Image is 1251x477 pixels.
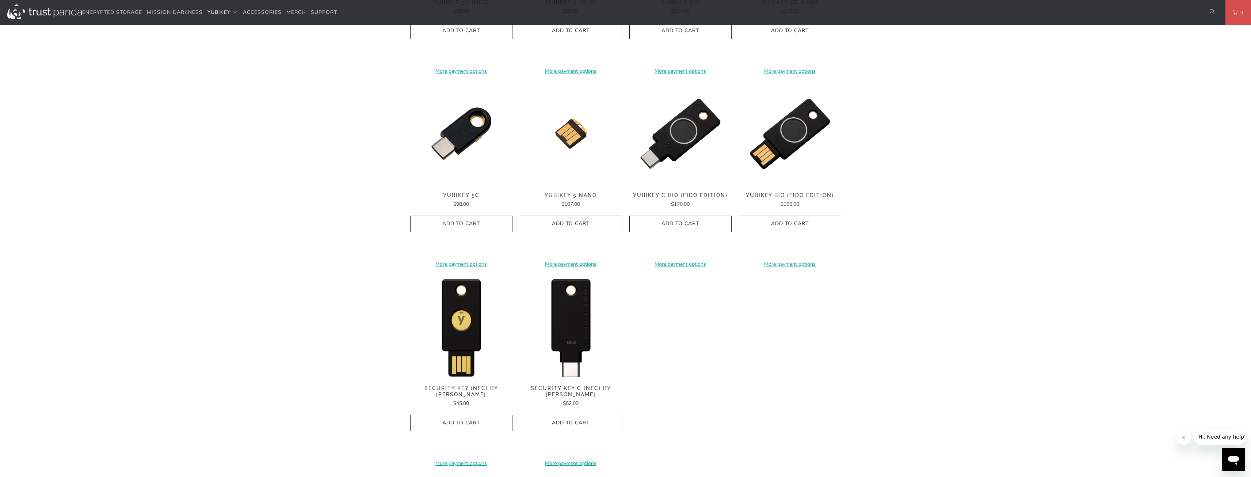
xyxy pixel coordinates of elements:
[520,192,622,208] a: YubiKey 5 Nano $107.00
[410,260,512,268] a: More payment options
[243,9,282,16] span: Accessories
[520,67,622,75] a: More payment options
[418,420,505,426] span: Add to Cart
[747,221,834,227] span: Add to Cart
[629,83,732,185] a: YubiKey C Bio (FIDO Edition) - Trust Panda YubiKey C Bio (FIDO Edition) - Trust Panda
[629,83,732,185] img: YubiKey C Bio (FIDO Edition) - Trust Panda
[410,276,512,378] img: Security Key (NFC) by Yubico - Trust Panda
[207,9,230,16] span: YubiKey
[410,83,512,185] img: YubiKey 5C - Trust Panda
[629,192,732,198] span: YubiKey C Bio (FIDO Edition)
[82,4,142,21] a: Encrypted Storage
[739,83,841,185] a: YubiKey Bio (FIDO Edition) - Trust Panda YubiKey Bio (FIDO Edition) - Trust Panda
[147,4,203,21] a: Mission Darkness
[739,83,841,185] img: YubiKey Bio (FIDO Edition) - Trust Panda
[243,4,282,21] a: Accessories
[147,9,203,16] span: Mission Darkness
[453,400,469,407] span: $45.00
[311,9,337,16] span: Support
[82,9,142,16] span: Encrypted Storage
[1194,429,1245,445] iframe: Message from company
[739,192,841,208] a: YubiKey Bio (FIDO Edition) $160.00
[747,28,834,34] span: Add to Cart
[520,276,622,378] a: Security Key C (NFC) by Yubico - Trust Panda Security Key C (NFC) by Yubico - Trust Panda
[207,4,238,21] summary: YubiKey
[527,28,614,34] span: Add to Cart
[520,459,622,467] a: More payment options
[520,385,622,398] span: Security Key C (NFC) by [PERSON_NAME]
[7,4,82,19] img: Trust Panda Australia
[637,221,724,227] span: Add to Cart
[410,83,512,185] a: YubiKey 5C - Trust Panda YubiKey 5C - Trust Panda
[410,67,512,75] a: More payment options
[629,23,732,39] button: Add to Cart
[418,221,505,227] span: Add to Cart
[520,23,622,39] button: Add to Cart
[739,260,841,268] a: More payment options
[410,192,512,198] span: YubiKey 5C
[410,192,512,208] a: YubiKey 5C $98.00
[671,201,690,208] span: $170.00
[418,28,505,34] span: Add to Cart
[520,192,622,198] span: YubiKey 5 Nano
[410,415,512,431] button: Add to Cart
[561,201,580,208] span: $107.00
[1176,430,1191,445] iframe: Close message
[781,201,799,208] span: $160.00
[520,83,622,185] img: YubiKey 5 Nano - Trust Panda
[410,385,512,408] a: Security Key (NFC) by [PERSON_NAME] $45.00
[1222,448,1245,471] iframe: Button to launch messaging window
[520,83,622,185] a: YubiKey 5 Nano - Trust Panda YubiKey 5 Nano - Trust Panda
[629,192,732,208] a: YubiKey C Bio (FIDO Edition) $170.00
[739,192,841,198] span: YubiKey Bio (FIDO Edition)
[563,400,579,407] span: $52.00
[410,276,512,378] a: Security Key (NFC) by Yubico - Trust Panda Security Key (NFC) by Yubico - Trust Panda
[629,260,732,268] a: More payment options
[629,67,732,75] a: More payment options
[410,216,512,232] button: Add to Cart
[82,4,337,21] nav: Translation missing: en.navigation.header.main_nav
[453,201,469,208] span: $98.00
[410,385,512,398] span: Security Key (NFC) by [PERSON_NAME]
[739,216,841,232] button: Add to Cart
[637,28,724,34] span: Add to Cart
[520,216,622,232] button: Add to Cart
[286,9,306,16] span: Merch
[520,260,622,268] a: More payment options
[1237,8,1243,16] span: 0
[527,420,614,426] span: Add to Cart
[739,67,841,75] a: More payment options
[410,23,512,39] button: Add to Cart
[629,216,732,232] button: Add to Cart
[739,23,841,39] button: Add to Cart
[520,385,622,408] a: Security Key C (NFC) by [PERSON_NAME] $52.00
[520,276,622,378] img: Security Key C (NFC) by Yubico - Trust Panda
[527,221,614,227] span: Add to Cart
[520,415,622,431] button: Add to Cart
[286,4,306,21] a: Merch
[311,4,337,21] a: Support
[4,5,53,11] span: Hi. Need any help?
[410,459,512,467] a: More payment options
